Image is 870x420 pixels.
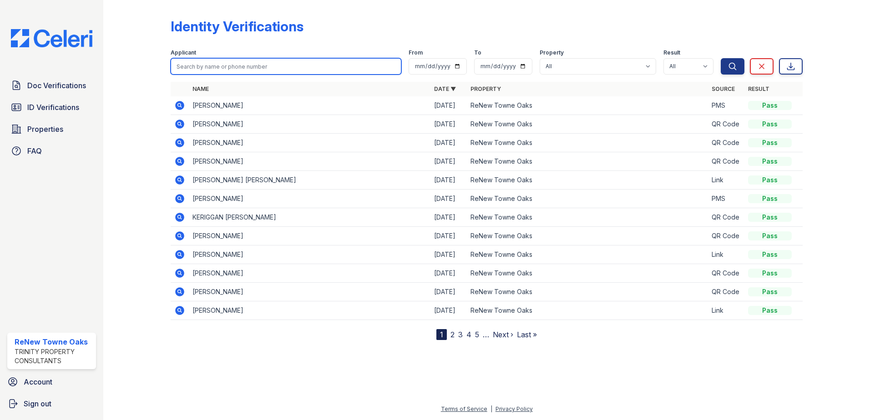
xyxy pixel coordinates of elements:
[748,138,792,147] div: Pass
[491,405,492,412] div: |
[467,301,708,320] td: ReNew Towne Oaks
[189,208,430,227] td: KERIGGAN [PERSON_NAME]
[434,85,456,92] a: Date ▼
[189,301,430,320] td: [PERSON_NAME]
[430,152,467,171] td: [DATE]
[748,269,792,278] div: Pass
[15,336,92,347] div: ReNew Towne Oaks
[430,227,467,245] td: [DATE]
[474,49,481,56] label: To
[7,142,96,160] a: FAQ
[467,171,708,190] td: ReNew Towne Oaks
[708,96,744,115] td: PMS
[748,306,792,315] div: Pass
[189,152,430,171] td: [PERSON_NAME]
[540,49,564,56] label: Property
[189,190,430,208] td: [PERSON_NAME]
[712,85,735,92] a: Source
[24,398,51,409] span: Sign out
[467,283,708,301] td: ReNew Towne Oaks
[171,58,401,75] input: Search by name or phone number
[748,101,792,110] div: Pass
[496,405,533,412] a: Privacy Policy
[4,395,100,413] a: Sign out
[493,330,513,339] a: Next ›
[441,405,487,412] a: Terms of Service
[171,49,196,56] label: Applicant
[708,152,744,171] td: QR Code
[748,157,792,166] div: Pass
[430,301,467,320] td: [DATE]
[708,301,744,320] td: Link
[27,145,42,156] span: FAQ
[467,190,708,208] td: ReNew Towne Oaks
[708,245,744,264] td: Link
[430,245,467,264] td: [DATE]
[189,245,430,264] td: [PERSON_NAME]
[430,208,467,227] td: [DATE]
[192,85,209,92] a: Name
[663,49,680,56] label: Result
[748,213,792,222] div: Pass
[708,208,744,227] td: QR Code
[430,134,467,152] td: [DATE]
[430,96,467,115] td: [DATE]
[470,85,501,92] a: Property
[708,190,744,208] td: PMS
[708,134,744,152] td: QR Code
[483,329,489,340] span: …
[189,283,430,301] td: [PERSON_NAME]
[189,227,430,245] td: [PERSON_NAME]
[15,347,92,365] div: Trinity Property Consultants
[748,250,792,259] div: Pass
[430,264,467,283] td: [DATE]
[467,134,708,152] td: ReNew Towne Oaks
[27,124,63,135] span: Properties
[467,227,708,245] td: ReNew Towne Oaks
[189,96,430,115] td: [PERSON_NAME]
[189,115,430,134] td: [PERSON_NAME]
[27,80,86,91] span: Doc Verifications
[748,120,792,129] div: Pass
[24,376,52,387] span: Account
[436,329,447,340] div: 1
[708,227,744,245] td: QR Code
[467,245,708,264] td: ReNew Towne Oaks
[748,287,792,296] div: Pass
[7,76,96,95] a: Doc Verifications
[708,283,744,301] td: QR Code
[430,171,467,190] td: [DATE]
[467,208,708,227] td: ReNew Towne Oaks
[430,283,467,301] td: [DATE]
[708,115,744,134] td: QR Code
[467,264,708,283] td: ReNew Towne Oaks
[27,102,79,113] span: ID Verifications
[4,29,100,47] img: CE_Logo_Blue-a8612792a0a2168367f1c8372b55b34899dd931a85d93a1a3d3e32e68fde9ad4.png
[171,18,303,35] div: Identity Verifications
[748,85,769,92] a: Result
[450,330,455,339] a: 2
[467,152,708,171] td: ReNew Towne Oaks
[7,120,96,138] a: Properties
[189,134,430,152] td: [PERSON_NAME]
[7,98,96,116] a: ID Verifications
[467,115,708,134] td: ReNew Towne Oaks
[409,49,423,56] label: From
[708,264,744,283] td: QR Code
[4,373,100,391] a: Account
[748,194,792,203] div: Pass
[517,330,537,339] a: Last »
[748,231,792,240] div: Pass
[475,330,479,339] a: 5
[458,330,463,339] a: 3
[430,190,467,208] td: [DATE]
[748,175,792,185] div: Pass
[467,96,708,115] td: ReNew Towne Oaks
[466,330,471,339] a: 4
[189,171,430,190] td: [PERSON_NAME] [PERSON_NAME]
[430,115,467,134] td: [DATE]
[708,171,744,190] td: Link
[189,264,430,283] td: [PERSON_NAME]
